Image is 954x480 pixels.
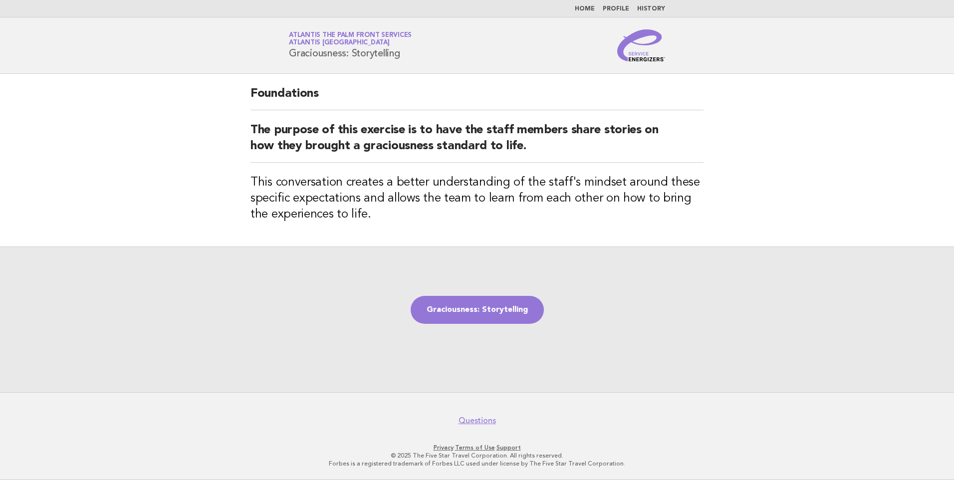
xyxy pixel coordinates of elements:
[575,6,595,12] a: Home
[250,86,704,110] h2: Foundations
[172,452,782,460] p: © 2025 The Five Star Travel Corporation. All rights reserved.
[172,444,782,452] p: · ·
[455,444,495,451] a: Terms of Use
[172,460,782,468] p: Forbes is a registered trademark of Forbes LLC used under license by The Five Star Travel Corpora...
[289,32,412,46] a: Atlantis The Palm Front ServicesAtlantis [GEOGRAPHIC_DATA]
[289,40,390,46] span: Atlantis [GEOGRAPHIC_DATA]
[459,416,496,426] a: Questions
[289,32,412,58] h1: Graciousness: Storytelling
[411,296,544,324] a: Graciousness: Storytelling
[603,6,629,12] a: Profile
[250,175,704,223] h3: This conversation creates a better understanding of the staff's mindset around these specific exp...
[637,6,665,12] a: History
[434,444,454,451] a: Privacy
[617,29,665,61] img: Service Energizers
[250,122,704,163] h2: The purpose of this exercise is to have the staff members share stories on how they brought a gra...
[496,444,521,451] a: Support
